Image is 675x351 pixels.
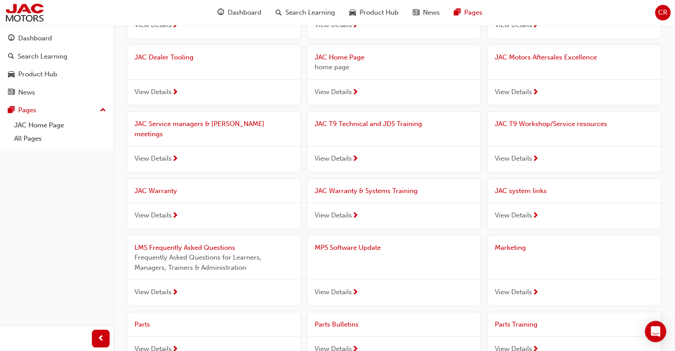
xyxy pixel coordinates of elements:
[315,62,474,72] span: home page
[352,212,359,220] span: next-icon
[447,4,489,22] a: pages-iconPages
[315,120,422,128] span: JAC T9 Technical and JDS Training
[217,7,224,18] span: guage-icon
[134,287,172,297] span: View Details
[352,22,359,30] span: next-icon
[495,120,607,128] span: JAC T9 Workshop/Service resources
[18,87,35,98] div: News
[495,20,532,30] span: View Details
[172,212,178,220] span: next-icon
[127,45,300,105] a: JAC Dealer ToolingView Details
[532,155,539,163] span: next-icon
[308,112,481,172] a: JAC T9 Technical and JDS TrainingView Details
[495,287,532,297] span: View Details
[8,53,14,61] span: search-icon
[18,105,36,115] div: Pages
[4,102,110,118] button: Pages
[8,71,15,79] span: car-icon
[495,244,526,252] span: Marketing
[488,112,661,172] a: JAC T9 Workshop/Service resourcesView Details
[285,8,335,18] span: Search Learning
[488,236,661,305] a: MarketingView Details
[655,5,671,20] button: CR
[134,187,177,195] span: JAC Warranty
[172,289,178,297] span: next-icon
[134,320,150,328] span: Parts
[495,320,537,328] span: Parts Training
[495,53,597,61] span: JAC Motors Aftersales Excellence
[268,4,342,22] a: search-iconSearch Learning
[4,48,110,65] a: Search Learning
[127,179,300,229] a: JAC WarrantyView Details
[100,105,106,116] span: up-icon
[127,112,300,172] a: JAC Service managers & [PERSON_NAME] meetingsView Details
[4,3,45,23] img: jac-portal
[276,7,282,18] span: search-icon
[349,7,356,18] span: car-icon
[359,8,399,18] span: Product Hub
[342,4,406,22] a: car-iconProduct Hub
[495,154,532,164] span: View Details
[315,187,418,195] span: JAC Warranty & Systems Training
[645,321,666,342] div: Open Intercom Messenger
[315,53,364,61] span: JAC Home Page
[134,210,172,221] span: View Details
[228,8,261,18] span: Dashboard
[495,87,532,97] span: View Details
[413,7,419,18] span: news-icon
[172,22,178,30] span: next-icon
[8,89,15,97] span: news-icon
[134,244,235,252] span: LMS Frequently Asked Questions
[98,333,104,344] span: prev-icon
[4,66,110,83] a: Product Hub
[464,8,482,18] span: Pages
[18,51,67,62] div: Search Learning
[4,84,110,101] a: News
[315,87,352,97] span: View Details
[532,89,539,97] span: next-icon
[532,22,539,30] span: next-icon
[315,287,352,297] span: View Details
[4,30,110,47] a: Dashboard
[423,8,440,18] span: News
[11,132,110,146] a: All Pages
[352,289,359,297] span: next-icon
[495,187,547,195] span: JAC system links
[18,33,52,43] div: Dashboard
[134,87,172,97] span: View Details
[315,20,352,30] span: View Details
[315,244,381,252] span: MP5 Software Update
[308,179,481,229] a: JAC Warranty & Systems TrainingView Details
[495,210,532,221] span: View Details
[315,154,352,164] span: View Details
[315,210,352,221] span: View Details
[532,212,539,220] span: next-icon
[352,89,359,97] span: next-icon
[172,155,178,163] span: next-icon
[210,4,268,22] a: guage-iconDashboard
[532,289,539,297] span: next-icon
[488,179,661,229] a: JAC system linksView Details
[454,7,461,18] span: pages-icon
[134,252,293,272] span: Frequently Asked Questions for Learners, Managers, Trainers & Administration
[315,320,359,328] span: Parts Bulletins
[172,89,178,97] span: next-icon
[8,35,15,43] span: guage-icon
[406,4,447,22] a: news-iconNews
[352,155,359,163] span: next-icon
[658,8,667,18] span: CR
[11,118,110,132] a: JAC Home Page
[134,53,193,61] span: JAC Dealer Tooling
[8,106,15,114] span: pages-icon
[488,45,661,105] a: JAC Motors Aftersales ExcellenceView Details
[18,69,57,79] div: Product Hub
[134,120,264,138] span: JAC Service managers & [PERSON_NAME] meetings
[134,20,172,30] span: View Details
[127,236,300,305] a: LMS Frequently Asked QuestionsFrequently Asked Questions for Learners, Managers, Trainers & Admin...
[134,154,172,164] span: View Details
[308,45,481,105] a: JAC Home Pagehome pageView Details
[308,236,481,305] a: MP5 Software UpdateView Details
[4,28,110,102] button: DashboardSearch LearningProduct HubNews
